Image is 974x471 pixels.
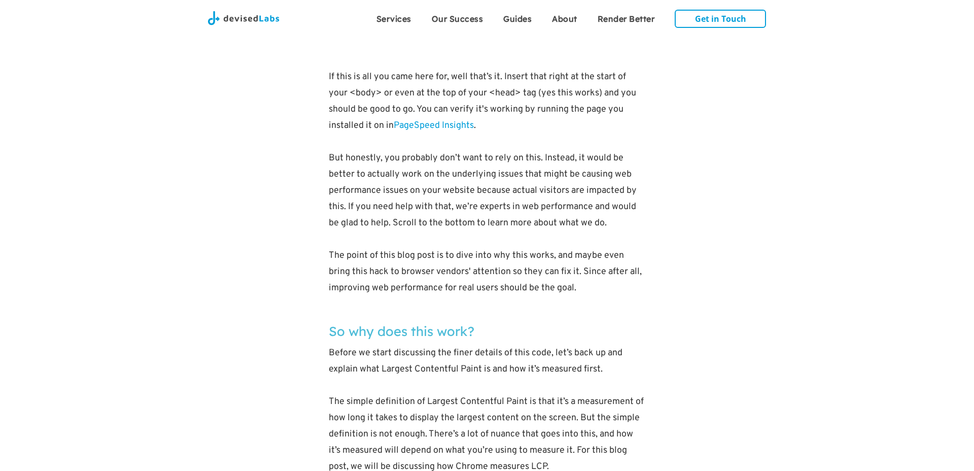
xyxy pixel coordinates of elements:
a: Guides [493,5,542,30]
p: ‍ [329,296,645,313]
h2: So why does this work? [329,321,645,341]
a: PageSpeed Insights [394,120,474,131]
a: Our Success [422,5,494,30]
strong: Get in Touch [695,13,746,24]
a: Render Better [587,5,665,30]
a: Get in Touch [675,10,766,28]
a: Services [366,5,422,30]
a: About [542,5,587,30]
p: If this is all you came here for, well that’s it. Insert that right at the start of your <body> o... [329,53,645,134]
p: The point of this blog post is to dive into why this works, and maybe even bring this hack to bro... [329,248,645,296]
p: But honestly, you probably don’t want to rely on this. Instead, it would be better to actually wo... [329,150,645,231]
p: Before we start discussing the finer details of this code, let’s back up and explain what Largest... [329,345,645,378]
